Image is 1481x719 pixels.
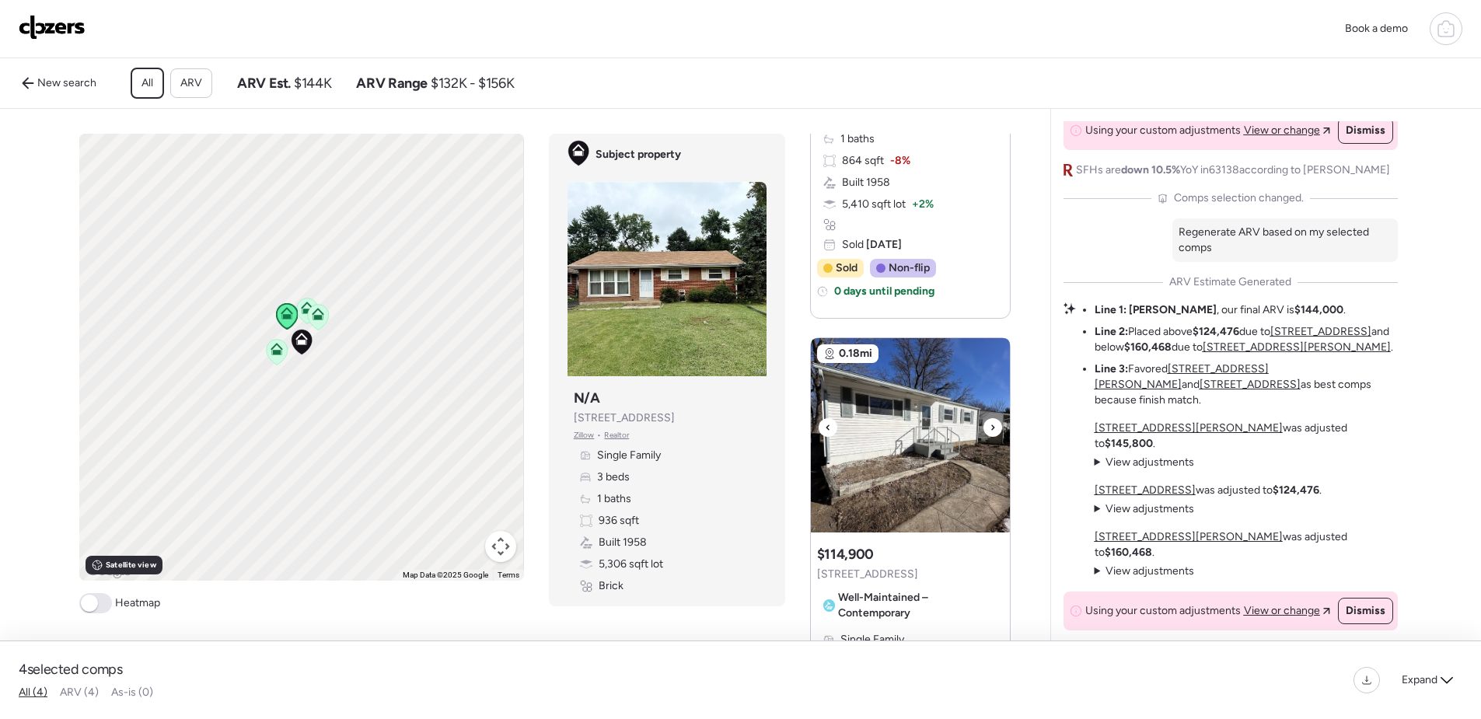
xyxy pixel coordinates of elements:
[1106,502,1194,515] span: View adjustments
[912,197,934,212] span: + 2%
[596,147,681,162] span: Subject property
[1095,362,1269,391] a: [STREET_ADDRESS][PERSON_NAME]
[1124,340,1172,354] strong: $160,468
[1095,530,1283,543] a: [STREET_ADDRESS][PERSON_NAME]
[1085,603,1241,619] span: Using your custom adjustments
[1244,603,1330,619] a: View or change
[599,535,647,550] span: Built 1958
[840,632,904,647] span: Single Family
[890,153,910,169] span: -8%
[1294,303,1343,316] strong: $144,000
[106,559,155,571] span: Satellite view
[574,429,595,442] span: Zillow
[836,260,858,276] span: Sold
[1095,362,1128,375] strong: Line 3:
[1244,603,1320,619] span: View or change
[1095,564,1195,579] summary: View adjustments
[1402,672,1437,688] span: Expand
[599,557,663,572] span: 5,306 sqft lot
[842,153,884,169] span: 864 sqft
[19,660,123,679] span: 4 selected comps
[1169,274,1291,290] span: ARV Estimate Generated
[597,469,630,485] span: 3 beds
[842,237,902,253] span: Sold
[597,429,601,442] span: •
[1244,123,1330,138] a: View or change
[19,686,47,699] span: All (4)
[1174,190,1304,206] span: Comps selection changed.
[237,74,291,92] span: ARV Est.
[1106,564,1194,578] span: View adjustments
[294,74,331,92] span: $144K
[1179,225,1392,256] p: Regenerate ARV based on my selected comps
[1106,455,1194,469] span: View adjustments
[1095,325,1128,338] strong: Line 2:
[604,429,629,442] span: Realtor
[485,531,516,562] button: Map camera controls
[60,686,99,699] span: ARV (4)
[1105,437,1153,450] strong: $145,800
[1193,325,1239,338] strong: $124,476
[842,175,890,190] span: Built 1958
[1129,303,1217,316] strong: [PERSON_NAME]
[597,491,631,507] span: 1 baths
[864,238,902,251] span: [DATE]
[1345,22,1408,35] span: Book a demo
[840,131,875,147] span: 1 baths
[1346,123,1385,138] span: Dismiss
[115,595,160,611] span: Heatmap
[180,75,202,91] span: ARV
[834,284,934,299] span: 0 days until pending
[431,74,514,92] span: $132K - $156K
[1095,455,1195,470] summary: View adjustments
[141,75,153,91] span: All
[1085,123,1241,138] span: Using your custom adjustments
[574,410,675,426] span: [STREET_ADDRESS]
[1121,163,1180,176] span: down 10.5%
[1273,483,1319,497] strong: $124,476
[1076,162,1390,178] span: SFHs are YoY in 63138 according to [PERSON_NAME]
[599,513,639,529] span: 936 sqft
[1244,123,1320,138] span: View or change
[1095,483,1322,498] p: was adjusted to .
[838,590,997,621] span: Well-Maintained – Contemporary
[12,71,106,96] a: New search
[83,560,134,581] img: Google
[1095,324,1398,355] li: Placed above due to and below due to .
[839,346,872,361] span: 0.18mi
[1270,325,1371,338] a: [STREET_ADDRESS]
[597,448,661,463] span: Single Family
[83,560,134,581] a: Open this area in Google Maps (opens a new window)
[1095,529,1398,560] p: was adjusted to .
[1095,361,1398,408] li: Favored and as best comps because finish match.
[842,197,906,212] span: 5,410 sqft lot
[37,75,96,91] span: New search
[1095,302,1346,318] li: , our final ARV is .
[1203,340,1391,354] a: [STREET_ADDRESS][PERSON_NAME]
[111,686,153,699] span: As-is (0)
[1095,501,1195,517] summary: View adjustments
[817,567,918,582] span: [STREET_ADDRESS]
[1095,421,1398,452] p: was adjusted to .
[1105,546,1152,559] strong: $160,468
[498,571,519,579] a: Terms (opens in new tab)
[356,74,428,92] span: ARV Range
[574,389,600,407] h3: N/A
[1095,421,1283,435] a: [STREET_ADDRESS][PERSON_NAME]
[599,578,623,594] span: Brick
[817,545,874,564] h3: $114,900
[1095,303,1126,316] strong: Line 1:
[19,15,86,40] img: Logo
[403,571,488,579] span: Map Data ©2025 Google
[1200,378,1301,391] a: [STREET_ADDRESS]
[1346,603,1385,619] span: Dismiss
[1095,483,1196,497] a: [STREET_ADDRESS]
[889,260,930,276] span: Non-flip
